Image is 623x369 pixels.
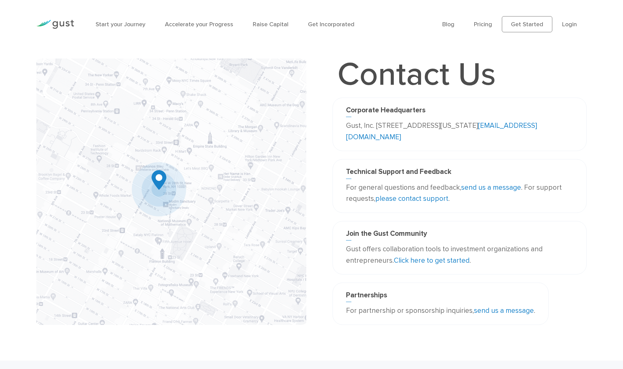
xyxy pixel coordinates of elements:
[442,21,454,28] a: Blog
[253,21,288,28] a: Raise Capital
[346,291,535,302] h3: Partnerships
[461,183,521,192] a: send us a message
[36,20,74,29] img: Gust Logo
[375,194,448,203] a: please contact support
[96,21,145,28] a: Start your Journey
[36,59,307,325] img: Map
[474,21,492,28] a: Pricing
[333,59,501,91] h1: Contact Us
[346,106,573,117] h3: Corporate Headquarters
[346,229,573,241] h3: Join the Gust Community
[346,121,537,141] a: [EMAIL_ADDRESS][DOMAIN_NAME]
[346,244,573,266] p: Gust offers collaboration tools to investment organizations and entrepreneurs. .
[562,21,577,28] a: Login
[165,21,233,28] a: Accelerate your Progress
[308,21,354,28] a: Get Incorporated
[346,168,573,179] h3: Technical Support and Feedback
[346,182,573,205] p: For general questions and feedback, . For support requests, .
[502,16,552,32] a: Get Started
[346,120,573,143] p: Gust, Inc. [STREET_ADDRESS][US_STATE]
[346,305,535,317] p: For partnership or sponsorship inquiries, .
[394,256,470,265] a: Click here to get started
[474,306,534,315] a: send us a message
